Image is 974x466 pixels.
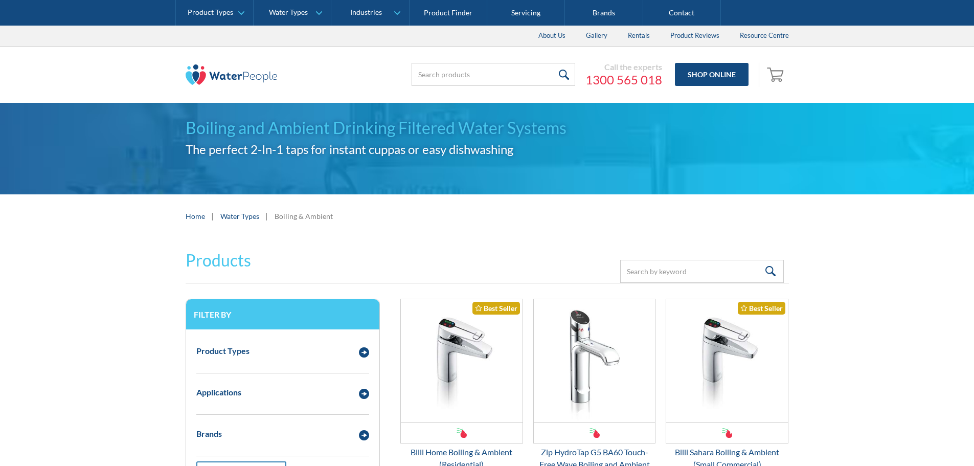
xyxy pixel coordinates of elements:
h1: Boiling and Ambient Drinking Filtered Water Systems [186,116,789,140]
img: shopping cart [767,66,786,82]
div: Brands [196,428,222,440]
div: Product Types [196,345,250,357]
a: 1300 565 018 [585,72,662,87]
a: About Us [528,26,576,46]
a: Gallery [576,26,618,46]
a: Product Reviews [660,26,730,46]
div: Best Seller [472,302,520,315]
div: Boiling & Ambient [275,211,333,221]
div: | [210,210,215,222]
div: Water Types [269,8,308,17]
a: Resource Centre [730,26,799,46]
input: Search products [412,63,575,86]
div: Applications [196,386,241,398]
img: Billi Sahara Boiling & Ambient (Small Commercial) [666,299,788,422]
h2: The perfect 2-In-1 taps for instant cuppas or easy dishwashing [186,140,789,159]
a: Shop Online [675,63,749,86]
img: Billi Home Boiling & Ambient (Residential) [401,299,523,422]
a: Open cart [764,62,789,87]
h3: Filter by [194,309,372,319]
a: Water Types [220,211,259,221]
img: Zip HydroTap G5 BA60 Touch-Free Wave Boiling and Ambient [534,299,655,422]
a: Home [186,211,205,221]
h2: Products [186,248,251,273]
input: Search by keyword [620,260,784,283]
div: Call the experts [585,62,662,72]
div: | [264,210,269,222]
div: Product Types [188,8,233,17]
img: The Water People [186,64,278,85]
div: Best Seller [738,302,785,315]
a: Rentals [618,26,660,46]
div: Industries [350,8,382,17]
